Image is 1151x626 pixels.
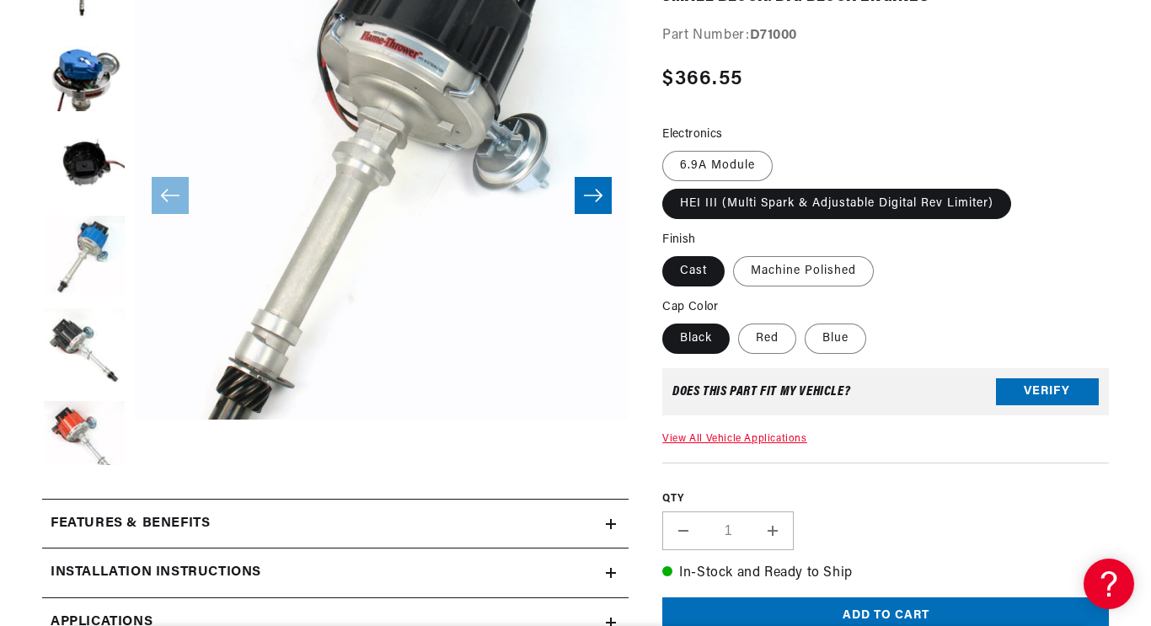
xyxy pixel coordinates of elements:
label: QTY [662,492,1109,506]
label: Black [662,324,730,354]
button: Load image 4 in gallery view [42,123,126,207]
p: In-Stock and Ready to Ship [662,563,1109,585]
button: Load image 5 in gallery view [42,216,126,300]
button: Slide right [575,177,612,214]
label: HEI III (Multi Spark & Adjustable Digital Rev Limiter) [662,189,1011,219]
div: Does This part fit My vehicle? [672,385,850,399]
label: Blue [805,324,866,354]
label: Cast [662,256,725,286]
legend: Cap Color [662,298,720,316]
div: Part Number: [662,25,1109,47]
span: $366.55 [662,64,742,94]
button: Verify [996,378,1099,405]
summary: Features & Benefits [42,500,629,548]
a: View All Vehicle Applications [662,434,806,444]
legend: Finish [662,231,697,249]
h2: Installation instructions [51,562,261,584]
button: Load image 3 in gallery view [42,30,126,115]
label: 6.9A Module [662,151,773,181]
summary: Installation instructions [42,548,629,597]
strong: D71000 [750,29,798,42]
legend: Electronics [662,126,724,143]
label: Red [738,324,796,354]
button: Slide left [152,177,189,214]
h2: Features & Benefits [51,513,210,535]
button: Load image 7 in gallery view [42,401,126,485]
button: Load image 6 in gallery view [42,308,126,393]
label: Machine Polished [733,256,874,286]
